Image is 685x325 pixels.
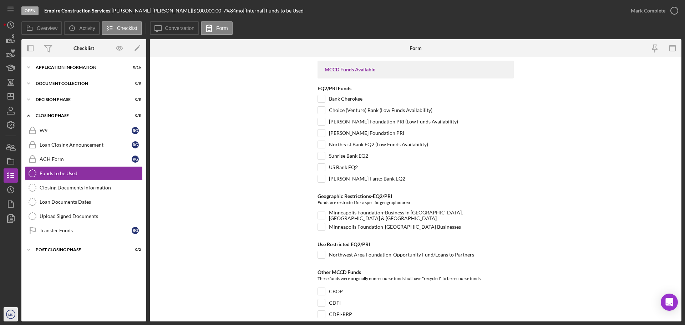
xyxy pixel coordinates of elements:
[36,113,123,118] div: Closing Phase
[36,248,123,252] div: Post-Closing Phase
[329,223,461,230] label: Minneapolis Foundation-[GEOGRAPHIC_DATA] Businesses
[25,195,143,209] a: Loan Documents Dates
[329,288,343,295] label: CBOP
[25,166,143,181] a: Funds to be Used
[44,7,110,14] b: Empire Construction Services
[40,128,132,133] div: W9
[40,199,142,205] div: Loan Documents Dates
[40,156,132,162] div: ACH Form
[201,21,233,35] button: Form
[128,97,141,102] div: 0 / 8
[329,130,404,137] label: [PERSON_NAME] Foundation PRI
[325,67,507,72] div: MCCD Funds Available
[329,107,432,114] label: Choice (Venture) Bank (Low Funds Availability)
[318,242,514,247] div: Use Restricted EQ2/PRI
[102,21,142,35] button: Checklist
[128,65,141,70] div: 0 / 16
[329,311,352,318] label: CDFI-RRP
[329,164,358,171] label: US Bank EQ2
[193,8,223,14] div: $100,000.00
[329,95,362,102] label: Bank Cherokee
[150,21,199,35] button: Conversation
[21,21,62,35] button: Overview
[318,86,514,91] div: EQ2/PRI Funds
[329,212,514,219] label: Minneapolis Foundation-Business in [GEOGRAPHIC_DATA], [GEOGRAPHIC_DATA] & [GEOGRAPHIC_DATA]
[40,228,132,233] div: Transfer Funds
[329,152,368,159] label: Sunrise Bank EQ2
[79,25,95,31] label: Activity
[165,25,195,31] label: Conversation
[243,8,304,14] div: | [Internal] Funds to be Used
[36,97,123,102] div: Decision Phase
[40,185,142,191] div: Closing Documents Information
[25,223,143,238] a: Transfer FundsRG
[132,127,139,134] div: R G
[44,8,112,14] div: |
[73,45,94,51] div: Checklist
[318,269,514,275] div: Other MCCD Funds
[329,118,458,125] label: [PERSON_NAME] Foundation PRI (Low Funds Availability)
[128,81,141,86] div: 0 / 8
[117,25,137,31] label: Checklist
[329,175,405,182] label: [PERSON_NAME] Fargo Bank EQ2
[21,6,39,15] div: Open
[40,213,142,219] div: Upload Signed Documents
[132,227,139,234] div: R G
[4,307,18,321] button: MK
[132,156,139,163] div: R G
[223,8,230,14] div: 7 %
[624,4,681,18] button: Mark Complete
[132,141,139,148] div: R G
[25,152,143,166] a: ACH FormRG
[25,138,143,152] a: Loan Closing AnnouncementRG
[128,113,141,118] div: 0 / 8
[37,25,57,31] label: Overview
[40,171,142,176] div: Funds to be Used
[318,199,514,208] div: Funds are restricted for a specific geographic area
[25,209,143,223] a: Upload Signed Documents
[64,21,100,35] button: Activity
[410,45,422,51] div: Form
[661,294,678,311] div: Open Intercom Messenger
[128,248,141,252] div: 0 / 2
[36,65,123,70] div: Application Information
[112,8,193,14] div: [PERSON_NAME] [PERSON_NAME] |
[8,313,14,316] text: MK
[631,4,665,18] div: Mark Complete
[318,193,514,199] div: Geographic Restrictions-EQ2/PRI
[25,123,143,138] a: W9RG
[318,275,514,284] div: These funds were originally nonrecourse funds but have "recycled" to be recourse funds
[36,81,123,86] div: Document Collection
[40,142,132,148] div: Loan Closing Announcement
[25,181,143,195] a: Closing Documents Information
[329,141,428,148] label: Northeast Bank EQ2 (Low Funds Availability)
[230,8,243,14] div: 84 mo
[329,251,474,258] label: Northwest Area Foundation-Opportunity Fund/Loans to Partners
[329,299,341,306] label: CDFI
[216,25,228,31] label: Form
